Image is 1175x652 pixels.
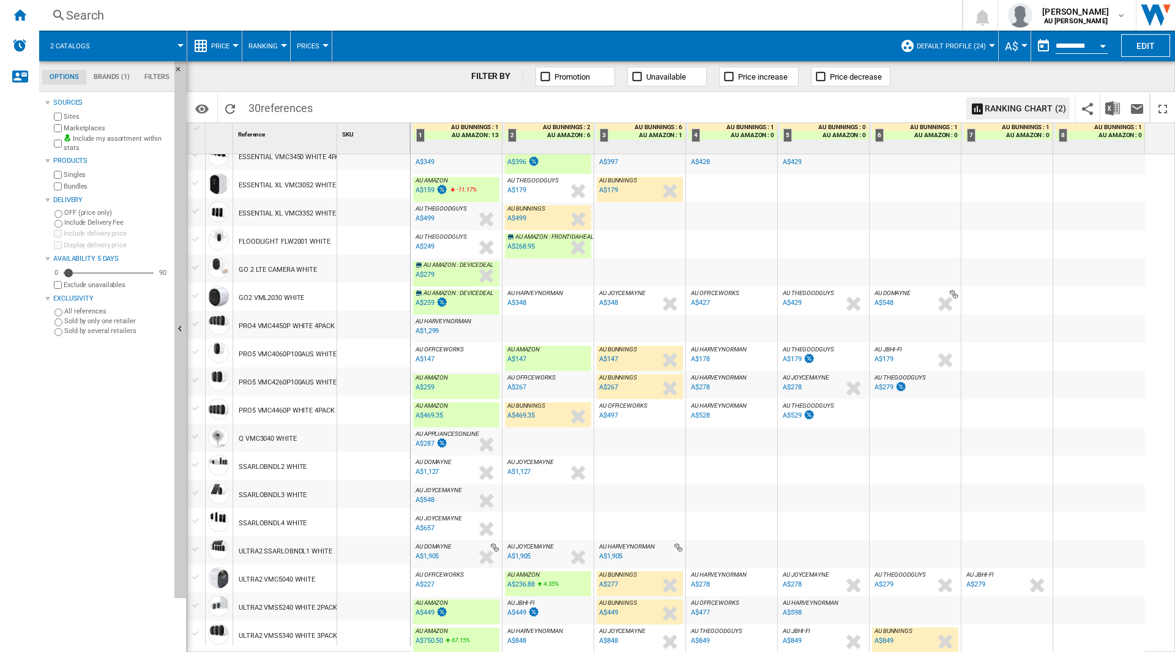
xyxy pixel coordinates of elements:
div: 7 [967,129,975,142]
div: A$429 [783,158,802,166]
div: AU THEGOODGUYS A$179 [505,177,591,205]
input: OFF (price only) [54,210,62,218]
label: Marketplaces [64,124,170,133]
span: AU AMAZON [416,374,448,381]
span: Unavailable [646,72,686,81]
button: Hide [174,61,189,83]
input: Include Delivery Fee [54,220,62,228]
div: AU AMAZON : DEVICEDEAL A$279 [413,261,499,290]
div: Reference Sort None [236,123,337,142]
span: Price [211,42,229,50]
div: A$249 [416,242,435,250]
span: AU OFFICEWORKS [507,374,556,381]
div: AU JOYCEMAYNE A$1,127 [505,459,591,487]
div: AU OFFICEWORKS A$397 [597,149,683,177]
div: AU AMAZON : 13 [413,131,502,140]
span: AU HARVEYNORMAN [691,374,747,381]
div: Last updated : Monday, 25 August 2025 12:09 [781,353,815,365]
div: A$268.95 [507,242,535,250]
div: AU AMAZON A$259 [413,374,499,402]
div: AU AMAZON : 0 [780,131,869,140]
div: A$1,127 [416,468,439,476]
label: Bundles [64,182,170,191]
div: Last updated : Monday, 25 August 2025 03:09 [505,466,531,478]
span: 2 catalogs [50,42,90,50]
div: AU AMAZON A$236.88 4.35% [505,571,591,599]
button: Price increase [719,67,799,86]
i: % [455,184,463,199]
div: AU BUNNINGS A$179 [597,177,683,205]
span: AU JOYCEMAYNE [599,290,646,296]
div: Last updated : Monday, 25 August 2025 10:05 [689,381,710,394]
button: Open calendar [1092,33,1114,55]
span: AU APPLIANCESONLINE [416,430,479,437]
div: AU THEGOODGUYS A$429 [780,149,867,177]
label: Sold by several retailers [64,326,170,335]
div: Last updated : Monday, 25 August 2025 00:31 [414,410,443,422]
div: A$267 [599,383,618,391]
button: Send this report by email [1125,94,1149,122]
div: SKU Sort None [340,123,410,142]
input: All references [54,309,62,317]
span: AU DOMAYNE [416,459,452,465]
span: AU THEGOODGUYS [416,233,467,240]
div: 6 AU BUNNINGS : 1 AU AMAZON : 0 [872,123,961,154]
div: A$529 [783,411,802,419]
div: AU OFFICEWORKS A$427 [688,290,775,318]
div: AU HARVEYNORMAN A$278 [688,374,775,402]
label: All references [64,307,170,316]
span: AU HARVEYNORMAN [691,346,747,353]
img: promotionV3.png [803,353,815,364]
div: A$147 [599,355,618,363]
md-tab-item: Filters [137,70,177,84]
div: AU DOMAYNE A$1,905 [413,543,499,571]
input: Bundles [54,182,62,190]
div: AU BUNNINGS : 1 [688,123,777,131]
span: AU THEGOODGUYS [416,205,467,212]
div: Price [193,31,236,61]
div: AU THEGOODGUYS A$429 [780,290,867,318]
div: A$499 [416,214,435,222]
span: AU THEGOODGUYS [507,177,559,184]
div: Last updated : Monday, 25 August 2025 03:09 [414,522,435,534]
label: Singles [64,170,170,179]
input: Sold by several retailers [54,328,62,336]
span: [PERSON_NAME] [1042,6,1109,18]
button: Options [190,97,214,119]
div: Last updated : Monday, 25 August 2025 12:09 [505,184,526,197]
div: A$1,905 [507,552,531,560]
div: A$429 [783,299,802,307]
span: Default profile (24) [917,42,986,50]
button: Default profile (24) [917,31,992,61]
button: Ranking [248,31,284,61]
div: AU THEGOODGUYS A$179 [780,346,867,374]
div: AU HARVEYNORMAN A$1,299 [413,318,499,346]
label: OFF (price only) [64,208,170,217]
span: AU JOYCEMAYNE [416,487,462,493]
div: Last updated : Monday, 25 August 2025 12:16 [414,353,435,365]
span: AU THEGOODGUYS [783,346,834,353]
div: AU AMAZON : 0 [688,131,777,140]
div: AU JOYCEMAYNE A$348 [597,290,683,318]
div: Last updated : Monday, 25 August 2025 12:15 [597,353,618,365]
label: Exclude unavailables [64,280,170,290]
button: Promotion [535,67,615,86]
div: A$548 [875,299,893,307]
div: AU HARVEYNORMAN A$528 [688,402,775,430]
div: Last updated : Monday, 25 August 2025 03:10 [781,381,802,394]
div: A$278 [691,383,710,391]
div: AU BUNNINGS A$147 [597,346,683,374]
span: AU BUNNINGS [507,205,545,212]
button: Share this bookmark with others [1075,94,1100,122]
div: A$179 [783,355,802,363]
div: Last updated : Monday, 25 August 2025 09:05 [505,297,526,309]
div: A$657 [416,524,435,532]
div: A$427 [691,299,710,307]
span: AU JBHI-FI [875,346,902,353]
div: Last updated : Monday, 25 August 2025 12:09 [873,381,907,394]
div: AU BUNNINGS A$267 [597,374,683,402]
div: Last updated : Monday, 25 August 2025 11:17 [414,466,439,478]
span: AU JOYCEMAYNE [507,459,554,465]
span: AU BUNNINGS [599,374,637,381]
div: Last updated : Monday, 25 August 2025 10:02 [873,353,893,365]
